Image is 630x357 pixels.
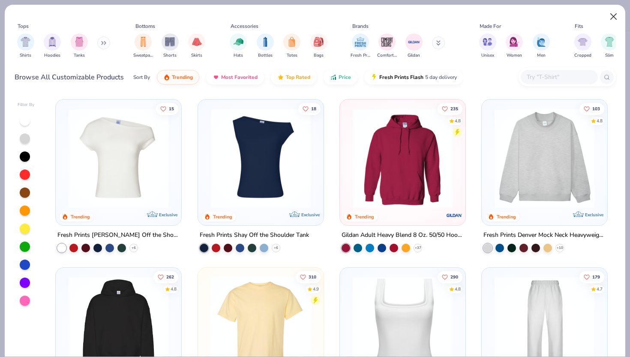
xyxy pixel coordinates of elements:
[377,33,397,59] div: filter for Comfort Colors
[585,212,603,218] span: Exclusive
[480,22,501,30] div: Made For
[230,33,247,59] button: filter button
[606,9,622,25] button: Close
[172,74,193,81] span: Trending
[605,52,614,59] span: Slim
[163,74,170,81] img: trending.gif
[351,33,370,59] div: filter for Fresh Prints
[455,286,461,293] div: 4.8
[438,271,462,283] button: Like
[575,22,583,30] div: Fits
[408,36,420,48] img: Gildan Image
[271,70,317,85] button: Top Rated
[414,245,421,251] span: + 37
[574,33,591,59] button: filter button
[71,33,88,59] button: filter button
[213,74,219,81] img: most_fav.gif
[21,37,30,47] img: Shirts Image
[479,33,496,59] div: filter for Unisex
[230,33,247,59] div: filter for Hats
[20,52,31,59] span: Shirts
[295,271,320,283] button: Like
[455,118,461,124] div: 4.8
[17,33,34,59] button: filter button
[405,33,423,59] button: filter button
[379,74,423,81] span: Fresh Prints Flash
[371,74,378,81] img: flash.gif
[352,22,369,30] div: Brands
[446,207,463,224] img: Gildan logo
[597,118,603,124] div: 4.8
[311,106,316,111] span: 18
[257,33,274,59] button: filter button
[381,36,393,48] img: Comfort Colors Image
[163,52,177,59] span: Shorts
[605,37,614,47] img: Slim Image
[315,108,423,208] img: af1e0f41-62ea-4e8f-9b2b-c8bb59fc549d
[526,72,592,82] input: Try "T-Shirt"
[48,37,57,47] img: Hoodies Image
[592,106,600,111] span: 103
[450,275,458,279] span: 290
[339,74,351,81] span: Price
[312,286,318,293] div: 4.9
[286,74,310,81] span: Top Rated
[592,275,600,279] span: 179
[165,37,175,47] img: Shorts Image
[578,37,588,47] img: Cropped Image
[483,230,606,241] div: Fresh Prints Denver Mock Neck Heavyweight Sweatshirt
[314,37,323,47] img: Bags Image
[206,70,264,85] button: Most Favorited
[157,70,199,85] button: Trending
[234,37,243,47] img: Hats Image
[506,33,523,59] div: filter for Women
[138,37,148,47] img: Sweatpants Image
[162,33,179,59] button: filter button
[405,33,423,59] div: filter for Gildan
[135,22,155,30] div: Bottoms
[314,52,324,59] span: Bags
[169,106,174,111] span: 15
[133,52,153,59] span: Sweatpants
[601,33,618,59] div: filter for Slim
[44,33,61,59] div: filter for Hoodies
[18,22,29,30] div: Tops
[17,33,34,59] div: filter for Shirts
[310,33,327,59] button: filter button
[133,33,153,59] button: filter button
[287,37,297,47] img: Totes Image
[579,103,604,115] button: Like
[188,33,205,59] button: filter button
[200,230,309,241] div: Fresh Prints Shay Off the Shoulder Tank
[166,275,174,279] span: 262
[438,103,462,115] button: Like
[156,103,178,115] button: Like
[457,108,565,208] img: a164e800-7022-4571-a324-30c76f641635
[71,33,88,59] div: filter for Tanks
[506,33,523,59] button: filter button
[261,37,270,47] img: Bottles Image
[351,52,370,59] span: Fresh Prints
[324,70,357,85] button: Price
[574,52,591,59] span: Cropped
[342,230,464,241] div: Gildan Adult Heavy Blend 8 Oz. 50/50 Hooded Sweatshirt
[310,33,327,59] div: filter for Bags
[74,52,85,59] span: Tanks
[221,74,258,81] span: Most Favorited
[408,52,420,59] span: Gildan
[507,52,522,59] span: Women
[490,108,599,208] img: f5d85501-0dbb-4ee4-b115-c08fa3845d83
[574,33,591,59] div: filter for Cropped
[537,52,546,59] span: Men
[377,33,397,59] button: filter button
[44,52,60,59] span: Hoodies
[234,52,243,59] span: Hats
[231,22,258,30] div: Accessories
[425,73,457,82] span: 5 day delivery
[510,37,519,47] img: Women Image
[162,33,179,59] div: filter for Shorts
[257,33,274,59] div: filter for Bottles
[192,37,202,47] img: Skirts Image
[348,108,457,208] img: 01756b78-01f6-4cc6-8d8a-3c30c1a0c8ac
[351,33,370,59] button: filter button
